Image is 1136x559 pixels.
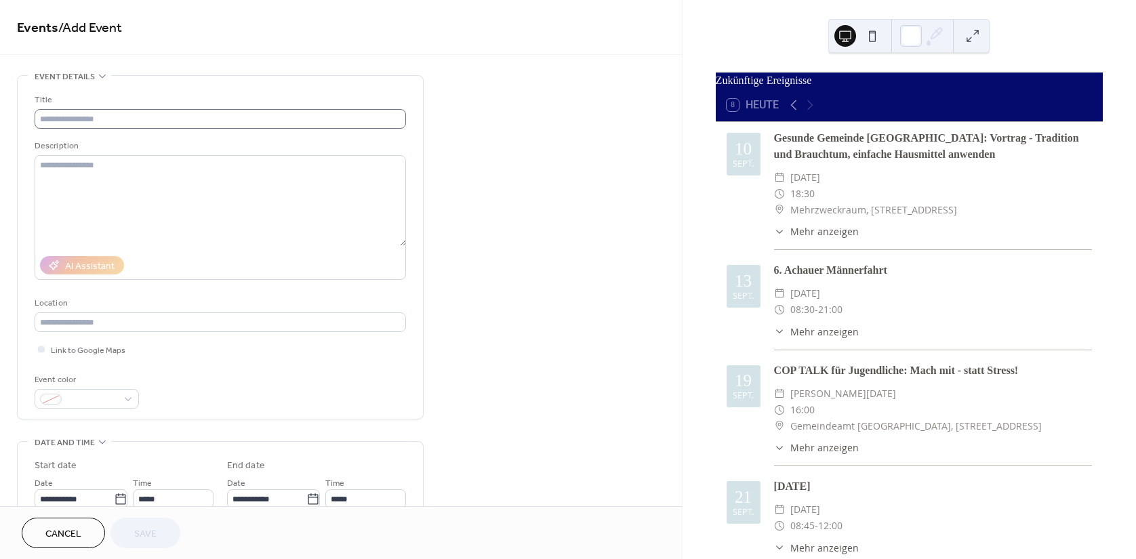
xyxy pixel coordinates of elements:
[733,160,754,169] div: Sept.
[790,418,1042,434] span: Gemeindeamt [GEOGRAPHIC_DATA], [STREET_ADDRESS]
[790,541,859,555] span: Mehr anzeigen
[35,139,403,153] div: Description
[733,392,754,400] div: Sept.
[790,202,957,218] span: Mehrzweckraum, [STREET_ADDRESS]
[790,518,815,534] span: 08:45
[35,436,95,450] span: Date and time
[774,363,1092,379] div: COP TALK für Jugendliche: Mach mit - statt Stress!
[133,476,152,491] span: Time
[774,130,1092,163] div: Gesunde Gemeinde [GEOGRAPHIC_DATA]: Vortrag - Tradition und Brauchtum, einfache Hausmittel anwenden
[51,344,125,358] span: Link to Google Maps
[790,501,820,518] span: [DATE]
[790,386,896,402] span: [PERSON_NAME][DATE]
[35,459,77,473] div: Start date
[774,285,785,302] div: ​
[58,15,122,41] span: / Add Event
[35,296,403,310] div: Location
[774,402,785,418] div: ​
[35,373,136,387] div: Event color
[735,140,752,157] div: 10
[790,285,820,302] span: [DATE]
[790,325,859,339] span: Mehr anzeigen
[227,459,265,473] div: End date
[774,224,785,239] div: ​
[790,224,859,239] span: Mehr anzeigen
[774,440,785,455] div: ​
[227,476,245,491] span: Date
[790,402,815,418] span: 16:00
[818,518,843,534] span: 12:00
[774,501,785,518] div: ​
[17,15,58,41] a: Events
[774,325,859,339] button: ​Mehr anzeigen
[774,541,859,555] button: ​Mehr anzeigen
[733,508,754,517] div: Sept.
[735,372,752,389] div: 19
[774,262,1092,278] div: 6. Achauer Männerfahrt
[735,272,752,289] div: 13
[774,186,785,202] div: ​
[774,518,785,534] div: ​
[774,541,785,555] div: ​
[733,292,754,301] div: Sept.
[774,169,785,186] div: ​
[716,73,1103,89] div: Zukünftige Ereignisse
[815,518,818,534] span: -
[790,440,859,455] span: Mehr anzeigen
[774,478,1092,495] div: [DATE]
[774,325,785,339] div: ​
[735,489,752,505] div: 21
[790,169,820,186] span: [DATE]
[815,302,818,318] span: -
[774,386,785,402] div: ​
[774,202,785,218] div: ​
[774,224,859,239] button: ​Mehr anzeigen
[325,476,344,491] span: Time
[35,93,403,107] div: Title
[774,302,785,318] div: ​
[45,527,81,541] span: Cancel
[818,302,843,318] span: 21:00
[22,518,105,548] button: Cancel
[35,476,53,491] span: Date
[35,70,95,84] span: Event details
[790,186,815,202] span: 18:30
[790,302,815,318] span: 08:30
[774,418,785,434] div: ​
[774,440,859,455] button: ​Mehr anzeigen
